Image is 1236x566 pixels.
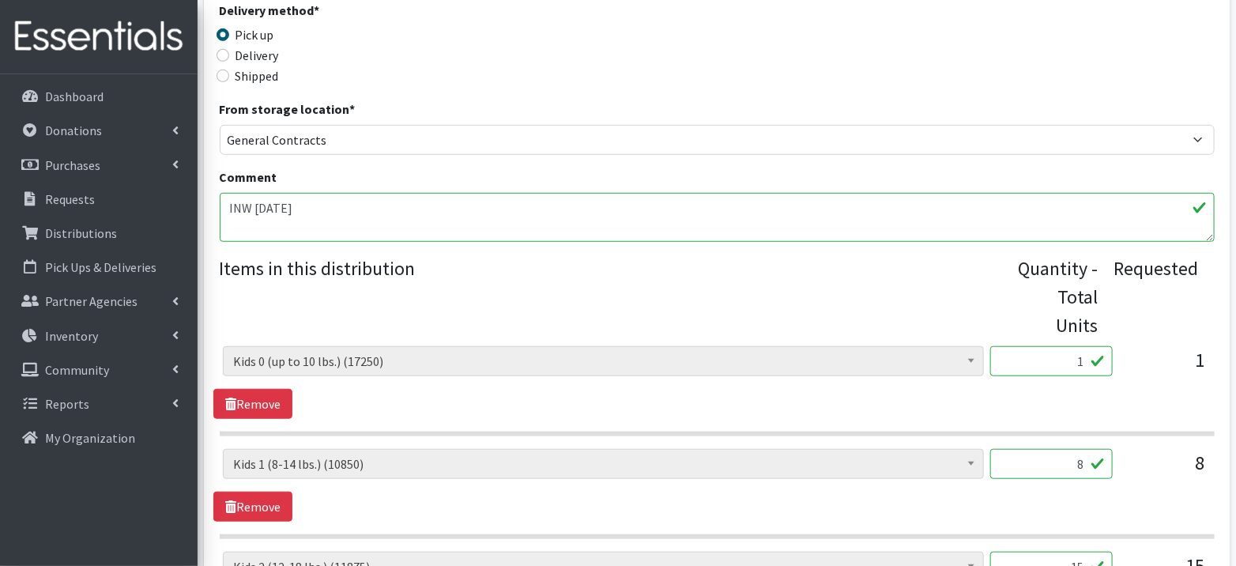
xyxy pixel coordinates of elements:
label: From storage location [220,100,356,119]
a: Partner Agencies [6,285,191,317]
p: Inventory [45,328,98,344]
label: Comment [220,168,277,187]
p: Purchases [45,157,100,173]
a: Reports [6,388,191,420]
abbr: required [350,101,356,117]
a: Requests [6,183,191,215]
input: Quantity [990,449,1113,479]
p: Requests [45,191,95,207]
p: Community [45,362,109,378]
p: Dashboard [45,89,104,104]
abbr: required [315,2,320,18]
div: Requested [1114,255,1199,340]
a: Purchases [6,149,191,181]
a: Dashboard [6,81,191,112]
div: 1 [1125,346,1204,389]
p: Distributions [45,225,117,241]
label: Delivery [236,46,279,65]
div: 8 [1125,449,1204,492]
p: Partner Agencies [45,293,138,309]
label: Shipped [236,66,279,85]
a: Pick Ups & Deliveries [6,251,191,283]
span: Kids 1 (8-14 lbs.) (10850) [233,453,974,475]
span: Kids 0 (up to 10 lbs.) (17250) [223,346,984,376]
p: Pick Ups & Deliveries [45,259,156,275]
p: My Organization [45,430,135,446]
textarea: INW [DATE] [220,193,1215,242]
p: Reports [45,396,89,412]
a: My Organization [6,422,191,454]
a: Community [6,354,191,386]
span: Kids 0 (up to 10 lbs.) (17250) [233,350,974,372]
a: Remove [213,389,292,419]
img: HumanEssentials [6,10,191,63]
div: Quantity - Total Units [1016,255,1098,340]
a: Distributions [6,217,191,249]
label: Pick up [236,25,274,44]
legend: Items in this distribution [220,255,1016,334]
input: Quantity [990,346,1113,376]
a: Donations [6,115,191,146]
p: Donations [45,123,102,138]
a: Remove [213,492,292,522]
span: Kids 1 (8-14 lbs.) (10850) [223,449,984,479]
legend: Delivery method [220,1,469,25]
a: Inventory [6,320,191,352]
